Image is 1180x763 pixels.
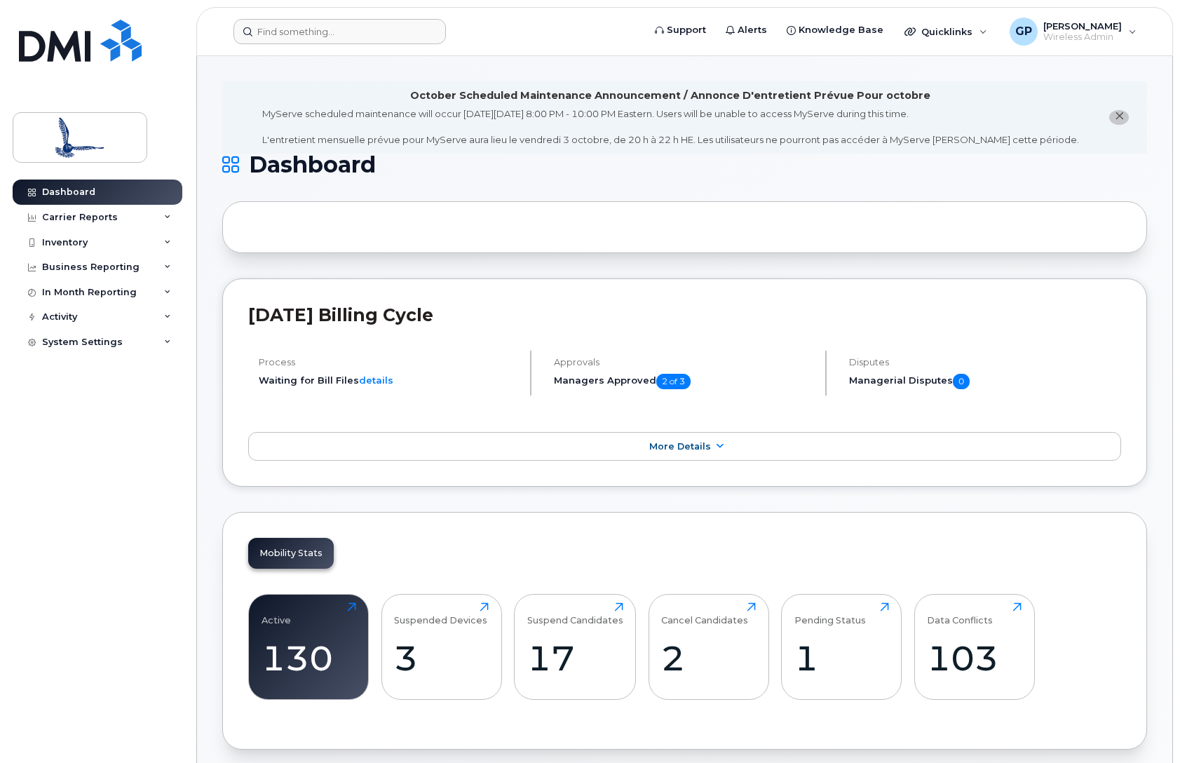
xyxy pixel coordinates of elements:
[262,107,1079,147] div: MyServe scheduled maintenance will occur [DATE][DATE] 8:00 PM - 10:00 PM Eastern. Users will be u...
[394,637,489,679] div: 3
[248,304,1121,325] h2: [DATE] Billing Cycle
[661,602,756,692] a: Cancel Candidates2
[656,374,691,389] span: 2 of 3
[849,374,1121,389] h5: Managerial Disputes
[259,357,518,367] h4: Process
[410,88,930,103] div: October Scheduled Maintenance Announcement / Annonce D'entretient Prévue Pour octobre
[953,374,970,389] span: 0
[249,154,376,175] span: Dashboard
[661,602,748,626] div: Cancel Candidates
[262,637,356,679] div: 130
[794,602,866,626] div: Pending Status
[927,602,1022,692] a: Data Conflicts103
[259,374,518,387] li: Waiting for Bill Files
[527,637,623,679] div: 17
[554,374,813,389] h5: Managers Approved
[527,602,623,626] div: Suspend Candidates
[359,374,393,386] a: details
[661,637,756,679] div: 2
[849,357,1121,367] h4: Disputes
[554,357,813,367] h4: Approvals
[649,441,711,452] span: More Details
[794,637,889,679] div: 1
[794,602,889,692] a: Pending Status1
[262,602,291,626] div: Active
[394,602,487,626] div: Suspended Devices
[527,602,623,692] a: Suspend Candidates17
[1109,110,1129,125] button: close notification
[394,602,489,692] a: Suspended Devices3
[927,602,993,626] div: Data Conflicts
[262,602,356,692] a: Active130
[927,637,1022,679] div: 103
[1119,702,1169,752] iframe: Messenger Launcher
